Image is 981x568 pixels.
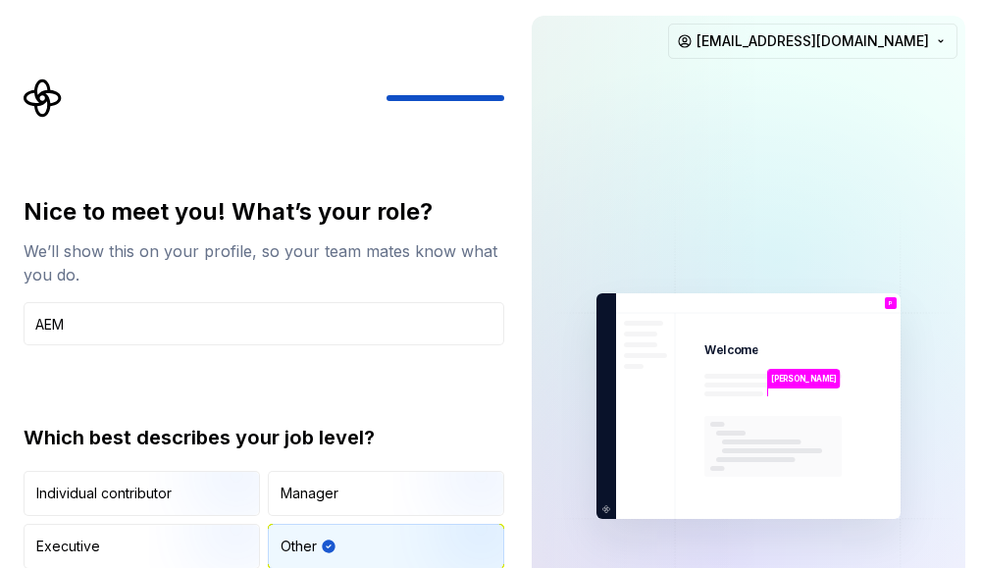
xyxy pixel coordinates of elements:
[36,537,100,556] div: Executive
[24,78,63,118] svg: Supernova Logo
[281,537,317,556] div: Other
[697,31,929,51] span: [EMAIL_ADDRESS][DOMAIN_NAME]
[24,196,504,228] div: Nice to meet you! What’s your role?
[24,239,504,286] div: We’ll show this on your profile, so your team mates know what you do.
[889,300,893,306] p: P
[36,484,172,503] div: Individual contributor
[281,484,338,503] div: Manager
[24,424,504,451] div: Which best describes your job level?
[771,373,837,385] p: [PERSON_NAME]
[24,302,504,345] input: Job title
[668,24,957,59] button: [EMAIL_ADDRESS][DOMAIN_NAME]
[704,342,758,358] p: Welcome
